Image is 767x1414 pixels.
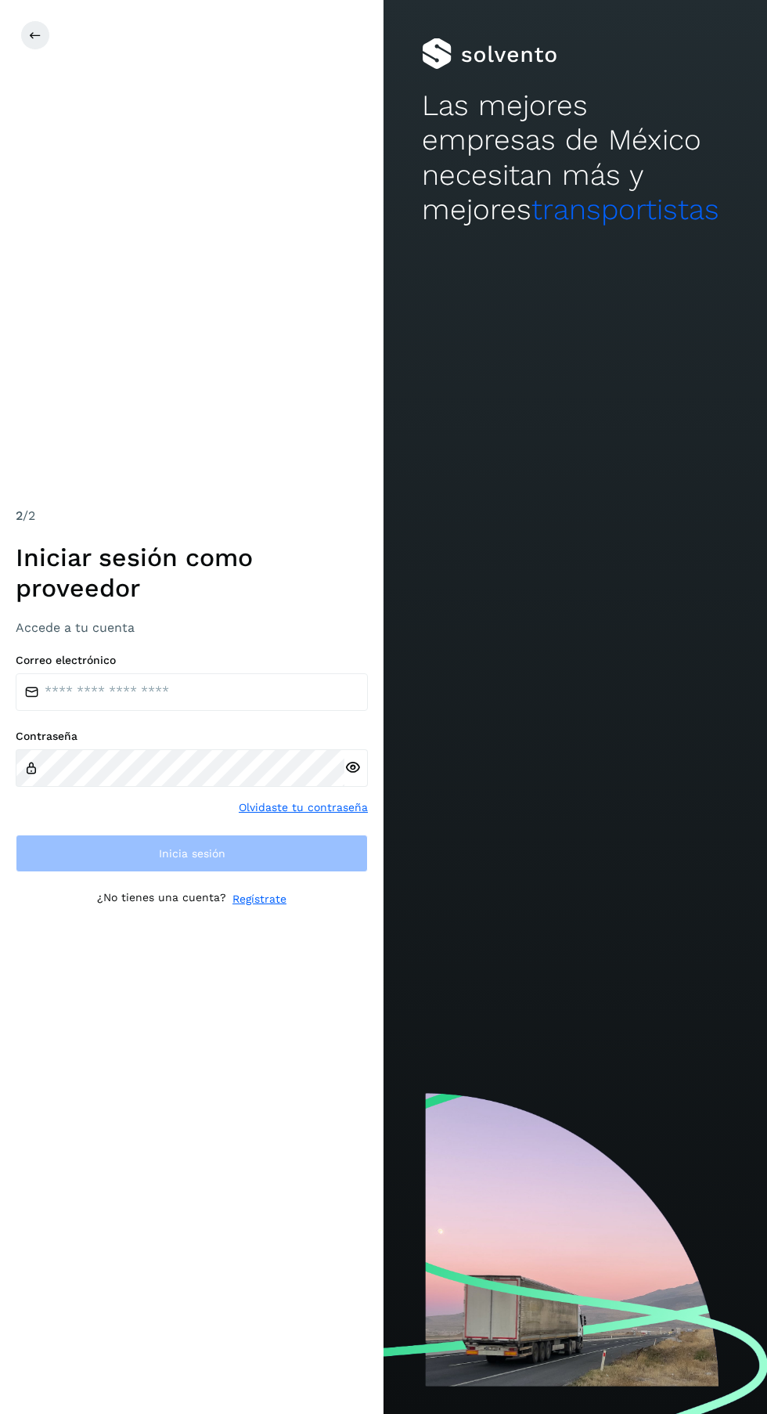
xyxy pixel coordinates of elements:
[239,799,368,816] a: Olvidaste tu contraseña
[16,654,368,667] label: Correo electrónico
[16,508,23,523] span: 2
[16,835,368,872] button: Inicia sesión
[16,730,368,743] label: Contraseña
[97,891,226,907] p: ¿No tienes una cuenta?
[531,193,719,226] span: transportistas
[16,543,368,603] h1: Iniciar sesión como proveedor
[16,620,368,635] h3: Accede a tu cuenta
[232,891,286,907] a: Regístrate
[159,848,225,859] span: Inicia sesión
[422,88,729,228] h2: Las mejores empresas de México necesitan más y mejores
[16,507,368,525] div: /2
